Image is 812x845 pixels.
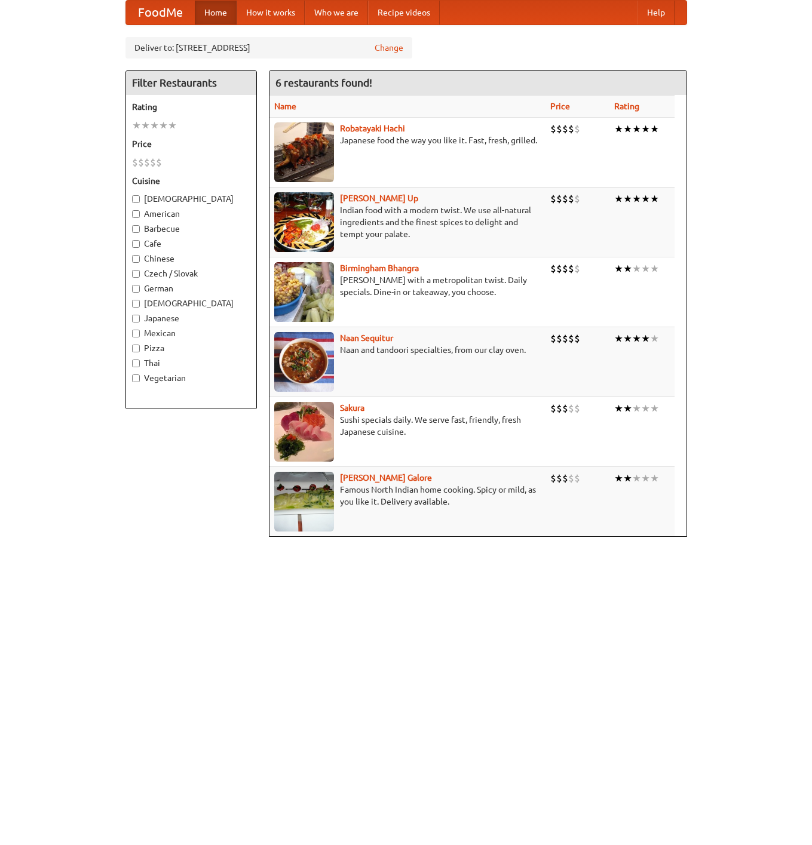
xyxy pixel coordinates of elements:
[150,156,156,169] li: $
[274,402,334,462] img: sakura.jpg
[556,402,562,415] li: $
[274,192,334,252] img: curryup.jpg
[274,262,334,322] img: bhangra.jpg
[568,402,574,415] li: $
[562,332,568,345] li: $
[623,122,632,136] li: ★
[274,102,296,111] a: Name
[195,1,237,24] a: Home
[641,472,650,485] li: ★
[340,193,418,203] a: [PERSON_NAME] Up
[632,122,641,136] li: ★
[132,327,250,339] label: Mexican
[650,332,659,345] li: ★
[274,204,541,240] p: Indian food with a modern twist. We use all-natural ingredients and the finest spices to delight ...
[132,238,250,250] label: Cafe
[132,372,250,384] label: Vegetarian
[132,101,250,113] h5: Rating
[132,208,250,220] label: American
[574,332,580,345] li: $
[550,472,556,485] li: $
[574,402,580,415] li: $
[556,472,562,485] li: $
[274,472,334,531] img: currygalore.jpg
[340,473,432,483] b: [PERSON_NAME] Galore
[574,262,580,275] li: $
[150,119,159,132] li: ★
[641,122,650,136] li: ★
[132,359,140,367] input: Thai
[650,472,659,485] li: ★
[125,37,412,59] div: Deliver to: [STREET_ADDRESS]
[126,1,195,24] a: FoodMe
[368,1,440,24] a: Recipe videos
[237,1,305,24] a: How it works
[632,472,641,485] li: ★
[550,262,556,275] li: $
[156,156,162,169] li: $
[638,1,675,24] a: Help
[132,210,140,218] input: American
[340,403,364,413] b: Sakura
[132,312,250,324] label: Japanese
[623,472,632,485] li: ★
[274,332,334,392] img: naansequitur.jpg
[614,262,623,275] li: ★
[574,122,580,136] li: $
[340,263,419,273] a: Birmingham Bhangra
[614,402,623,415] li: ★
[650,262,659,275] li: ★
[132,300,140,308] input: [DEMOGRAPHIC_DATA]
[132,330,140,337] input: Mexican
[168,119,177,132] li: ★
[132,282,250,294] label: German
[556,192,562,205] li: $
[274,344,541,356] p: Naan and tandoori specialties, from our clay oven.
[550,402,556,415] li: $
[132,193,250,205] label: [DEMOGRAPHIC_DATA]
[641,332,650,345] li: ★
[623,402,632,415] li: ★
[556,332,562,345] li: $
[568,192,574,205] li: $
[550,192,556,205] li: $
[274,134,541,146] p: Japanese food the way you like it. Fast, fresh, grilled.
[274,414,541,438] p: Sushi specials daily. We serve fast, friendly, fresh Japanese cuisine.
[340,333,393,343] a: Naan Sequitur
[132,285,140,293] input: German
[574,192,580,205] li: $
[562,402,568,415] li: $
[132,156,138,169] li: $
[132,268,250,279] label: Czech / Slovak
[132,223,250,235] label: Barbecue
[562,262,568,275] li: $
[650,122,659,136] li: ★
[159,119,168,132] li: ★
[550,332,556,345] li: $
[132,374,140,382] input: Vegetarian
[132,240,140,248] input: Cafe
[623,192,632,205] li: ★
[132,315,140,322] input: Japanese
[641,262,650,275] li: ★
[132,175,250,187] h5: Cuisine
[340,124,405,133] a: Robatayaki Hachi
[132,342,250,354] label: Pizza
[568,122,574,136] li: $
[568,472,574,485] li: $
[550,102,570,111] a: Price
[556,262,562,275] li: $
[641,402,650,415] li: ★
[632,402,641,415] li: ★
[632,262,641,275] li: ★
[274,274,541,298] p: [PERSON_NAME] with a metropolitan twist. Daily specials. Dine-in or takeaway, you choose.
[141,119,150,132] li: ★
[614,192,623,205] li: ★
[132,345,140,352] input: Pizza
[562,192,568,205] li: $
[614,332,623,345] li: ★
